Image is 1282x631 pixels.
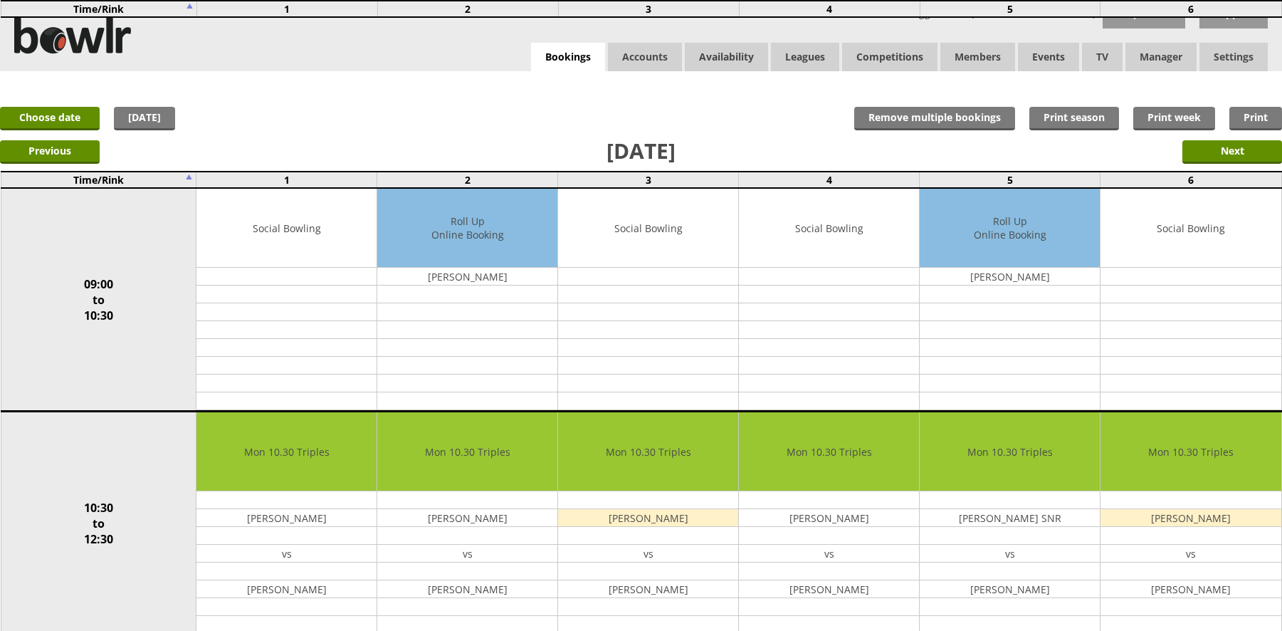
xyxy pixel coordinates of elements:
td: [PERSON_NAME] [1100,509,1281,527]
span: Settings [1199,43,1268,71]
span: Manager [1125,43,1197,71]
td: [PERSON_NAME] [920,580,1100,598]
td: Social Bowling [558,189,738,268]
td: vs [1100,545,1281,563]
a: Print season [1029,107,1119,130]
td: vs [739,545,919,563]
td: vs [920,545,1100,563]
td: [PERSON_NAME] [377,268,557,286]
td: 5 [920,1,1100,17]
input: Next [1182,140,1282,164]
a: Print [1229,107,1282,130]
span: Members [940,43,1015,71]
td: Mon 10.30 Triples [377,412,557,491]
td: 1 [196,1,377,17]
td: 4 [739,1,920,17]
input: Remove multiple bookings [854,107,1015,130]
td: Mon 10.30 Triples [1100,412,1281,491]
td: 6 [1100,172,1281,188]
td: 2 [377,172,558,188]
a: Bookings [531,43,605,72]
td: Roll Up Online Booking [377,189,557,268]
td: vs [558,545,738,563]
td: Mon 10.30 Triples [196,412,377,491]
td: Mon 10.30 Triples [920,412,1100,491]
td: [PERSON_NAME] [558,509,738,527]
td: [PERSON_NAME] [558,580,738,598]
td: [PERSON_NAME] SNR [920,509,1100,527]
td: Time/Rink [1,1,196,17]
td: vs [377,545,557,563]
td: 2 [377,1,558,17]
td: [PERSON_NAME] [196,580,377,598]
td: [PERSON_NAME] [739,509,919,527]
td: [PERSON_NAME] [920,268,1100,286]
td: Roll Up Online Booking [920,189,1100,268]
td: Time/Rink [1,172,196,188]
td: 4 [739,172,920,188]
td: 3 [558,1,739,17]
td: Social Bowling [739,189,919,268]
a: Leagues [771,43,839,71]
td: [PERSON_NAME] [739,580,919,598]
td: Mon 10.30 Triples [558,412,738,491]
td: Social Bowling [196,189,377,268]
span: TV [1082,43,1123,71]
td: 6 [1100,1,1281,17]
td: 3 [558,172,739,188]
a: Print week [1133,107,1215,130]
a: [DATE] [114,107,175,130]
td: vs [196,545,377,563]
td: [PERSON_NAME] [377,509,557,527]
td: [PERSON_NAME] [377,580,557,598]
a: Events [1018,43,1079,71]
td: Social Bowling [1100,189,1281,268]
td: 1 [196,172,377,188]
a: Competitions [842,43,937,71]
td: [PERSON_NAME] [1100,580,1281,598]
td: 09:00 to 10:30 [1,188,196,412]
td: Mon 10.30 Triples [739,412,919,491]
a: Availability [685,43,768,71]
td: 5 [920,172,1100,188]
span: Accounts [608,43,682,71]
td: [PERSON_NAME] [196,509,377,527]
